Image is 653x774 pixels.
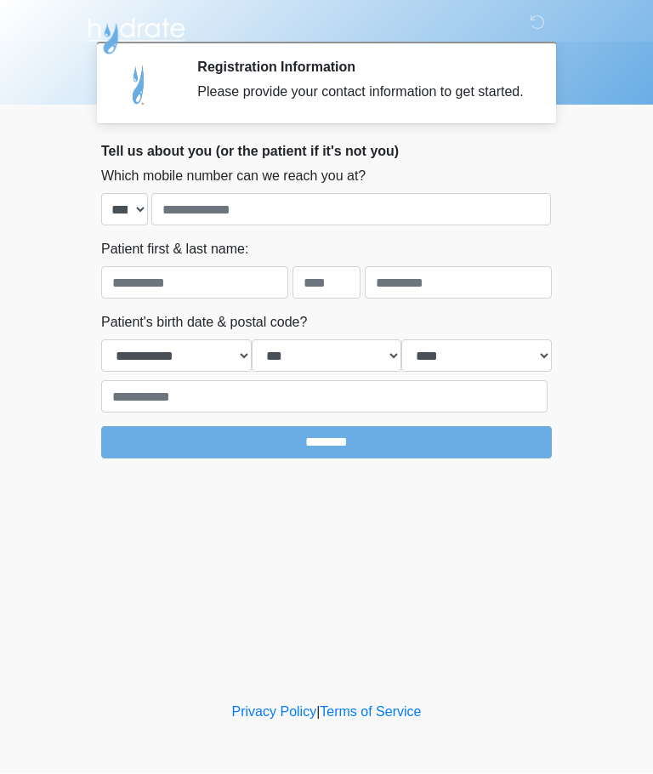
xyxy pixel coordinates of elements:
[114,60,165,111] img: Agent Avatar
[197,83,526,103] div: Please provide your contact information to get started.
[101,313,307,333] label: Patient's birth date & postal code?
[101,167,366,187] label: Which mobile number can we reach you at?
[84,13,188,56] img: Hydrate IV Bar - Arcadia Logo
[101,240,248,260] label: Patient first & last name:
[101,144,552,160] h2: Tell us about you (or the patient if it's not you)
[320,705,421,720] a: Terms of Service
[232,705,317,720] a: Privacy Policy
[316,705,320,720] a: |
